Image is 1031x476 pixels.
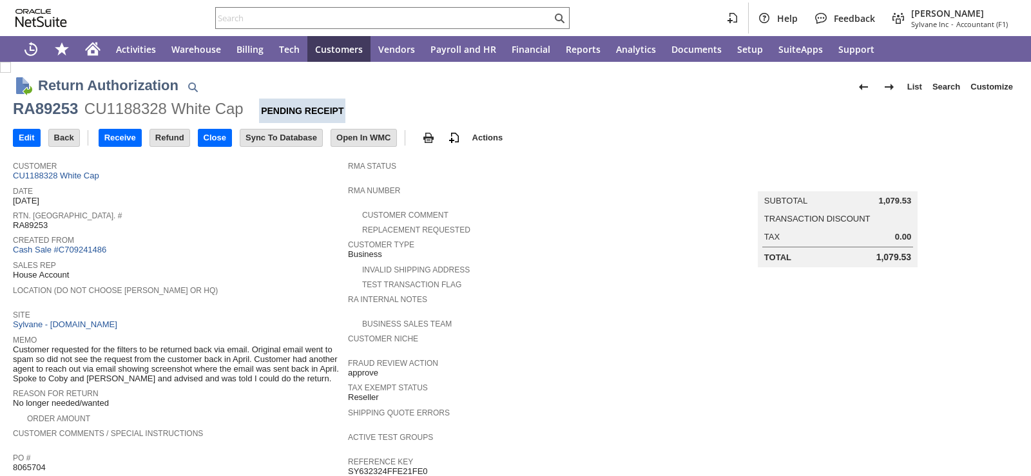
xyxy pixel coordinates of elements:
[758,171,918,191] caption: Summary
[876,252,912,263] span: 1,079.53
[879,196,912,206] span: 1,079.53
[13,261,56,270] a: Sales Rep
[882,79,897,95] img: Next
[13,429,203,438] a: Customer Comments / Special Instructions
[902,77,927,97] a: List
[951,19,954,29] span: -
[13,196,39,206] span: [DATE]
[512,43,550,55] span: Financial
[13,319,120,329] a: Sylvane - [DOMAIN_NAME]
[895,232,911,242] span: 0.00
[362,211,448,220] a: Customer Comment
[348,295,427,304] a: RA Internal Notes
[229,36,271,62] a: Billing
[764,196,807,205] a: Subtotal
[54,41,70,57] svg: Shortcuts
[378,43,415,55] span: Vendors
[421,130,436,146] img: print.svg
[348,433,433,442] a: Active Test Groups
[150,129,189,146] input: Refund
[13,345,342,384] span: Customer requested for the filters to be returned back via email. Original email went to spam so ...
[664,36,729,62] a: Documents
[14,129,40,146] input: Edit
[362,319,452,328] a: Business Sales Team
[956,19,1008,29] span: Accountant (F1)
[362,265,470,274] a: Invalid Shipping Address
[764,214,871,224] a: Transaction Discount
[348,368,378,378] span: approve
[27,414,90,423] a: Order Amount
[856,79,871,95] img: Previous
[778,43,823,55] span: SuiteApps
[13,187,33,196] a: Date
[13,453,30,462] a: PO #
[259,99,345,123] div: Pending Receipt
[423,36,504,62] a: Payroll and HR
[348,457,413,466] a: Reference Key
[362,225,470,234] a: Replacement Requested
[348,249,382,260] span: Business
[185,79,200,95] img: Quick Find
[348,359,438,368] a: Fraud Review Action
[777,12,798,24] span: Help
[729,36,771,62] a: Setup
[13,270,69,280] span: House Account
[85,41,101,57] svg: Home
[13,245,106,254] a: Cash Sale #C709241486
[13,286,218,295] a: Location (Do Not Choose [PERSON_NAME] or HQ)
[216,10,552,26] input: Search
[348,186,400,195] a: RMA Number
[558,36,608,62] a: Reports
[13,310,30,319] a: Site
[467,133,508,142] a: Actions
[240,129,322,146] input: Sync To Database
[49,129,79,146] input: Back
[15,9,67,27] svg: logo
[348,162,396,171] a: RMA Status
[965,77,1018,97] a: Customize
[371,36,423,62] a: Vendors
[911,7,1008,19] span: [PERSON_NAME]
[13,462,46,473] span: 8065704
[13,398,109,408] span: No longer needed/wanted
[737,43,763,55] span: Setup
[834,12,875,24] span: Feedback
[38,75,178,96] h1: Return Authorization
[566,43,601,55] span: Reports
[771,36,831,62] a: SuiteApps
[13,171,102,180] a: CU1188328 White Cap
[198,129,231,146] input: Close
[348,408,450,417] a: Shipping Quote Errors
[671,43,722,55] span: Documents
[84,99,244,119] div: CU1188328 White Cap
[927,77,965,97] a: Search
[77,36,108,62] a: Home
[116,43,156,55] span: Activities
[430,43,496,55] span: Payroll and HR
[362,280,461,289] a: Test Transaction Flag
[108,36,164,62] a: Activities
[23,41,39,57] svg: Recent Records
[307,36,371,62] a: Customers
[164,36,229,62] a: Warehouse
[764,232,780,242] a: Tax
[271,36,307,62] a: Tech
[13,236,74,245] a: Created From
[348,392,379,403] span: Reseller
[13,211,122,220] a: Rtn. [GEOGRAPHIC_DATA]. #
[315,43,363,55] span: Customers
[171,43,221,55] span: Warehouse
[348,383,428,392] a: Tax Exempt Status
[13,99,78,119] div: RA89253
[279,43,300,55] span: Tech
[13,336,37,345] a: Memo
[13,162,57,171] a: Customer
[46,36,77,62] div: Shortcuts
[331,129,396,146] input: Open In WMC
[552,10,567,26] svg: Search
[15,36,46,62] a: Recent Records
[838,43,874,55] span: Support
[348,334,418,343] a: Customer Niche
[831,36,882,62] a: Support
[13,389,99,398] a: Reason For Return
